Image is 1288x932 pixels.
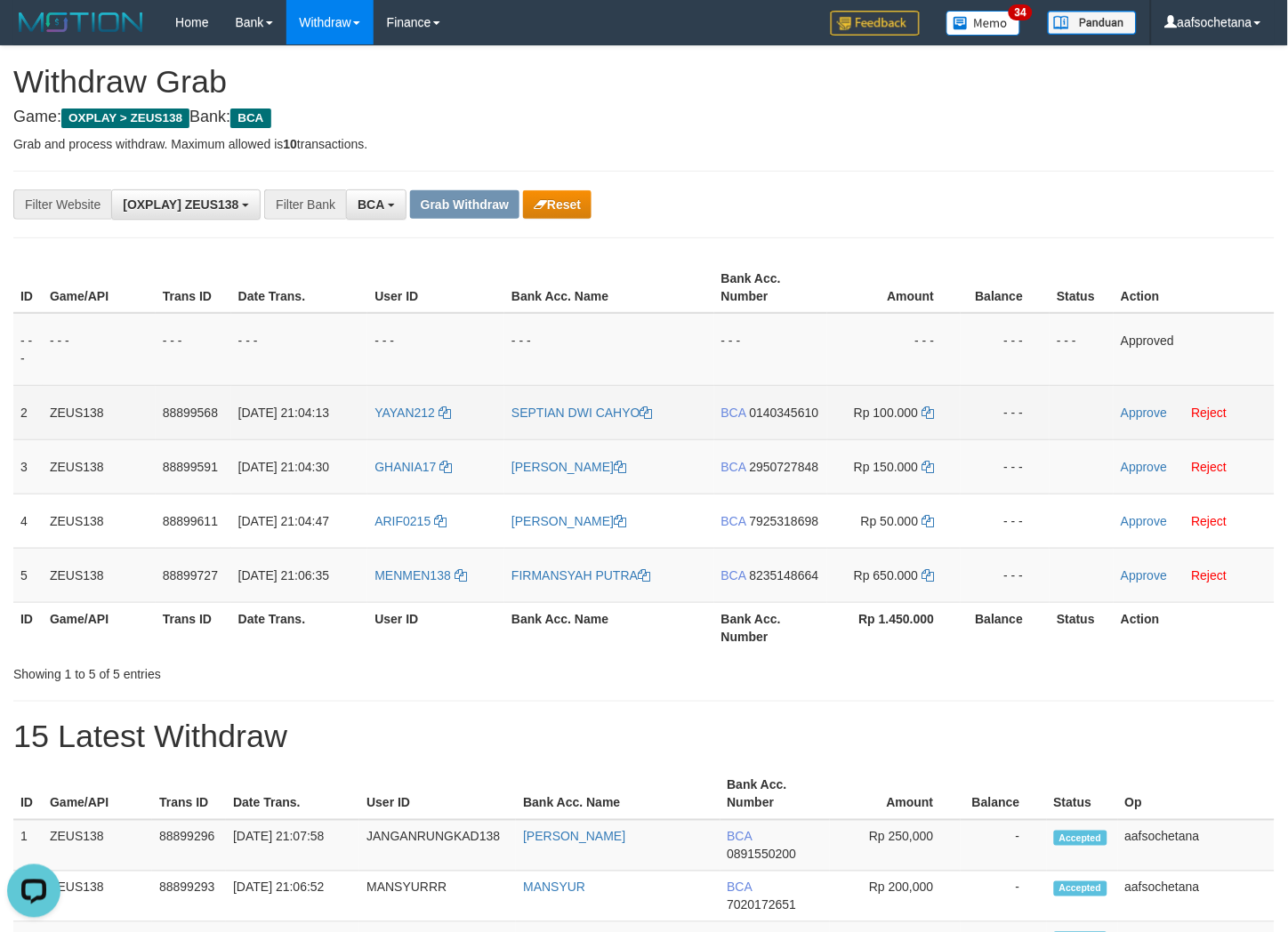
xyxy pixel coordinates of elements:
[238,514,329,528] span: [DATE] 21:04:47
[374,406,435,420] span: YAYAN212
[43,820,152,872] td: ZEUS138
[13,108,1275,126] h4: Game: Bank:
[523,830,625,844] a: [PERSON_NAME]
[961,602,1050,653] th: Balance
[511,406,653,420] a: SEPTIAN DWI CAHYO
[13,64,1275,100] h1: Withdraw Grab
[13,658,523,683] div: Showing 1 to 5 of 5 entries
[750,460,819,474] span: Copy 2950727848 to clipboard
[1054,881,1107,896] span: Accepted
[226,769,359,820] th: Date Trans.
[374,460,452,474] a: GHANIA17
[961,548,1050,602] td: - - -
[359,820,516,872] td: JANGANRUNGKAD138
[922,460,934,474] a: Copy 150000 to clipboard
[504,262,714,313] th: Bank Acc. Name
[374,460,436,474] span: GHANIA17
[504,313,714,386] td: - - -
[961,494,1050,548] td: - - -
[359,872,516,922] td: MANSYURRR
[367,313,504,386] td: - - -
[163,514,218,528] span: 88899611
[511,568,650,582] a: FIRMANSYAH PUTRA
[961,820,1047,872] td: -
[854,568,918,582] span: Rp 650.000
[264,189,346,220] div: Filter Bank
[43,439,156,494] td: ZEUS138
[13,262,43,313] th: ID
[43,548,156,602] td: ZEUS138
[922,514,934,528] a: Copy 50000 to clipboard
[504,602,714,653] th: Bank Acc. Name
[238,406,329,420] span: [DATE] 21:04:13
[1121,406,1167,420] a: Approve
[1192,406,1228,420] a: Reject
[720,769,830,820] th: Bank Acc. Number
[1050,313,1114,386] td: - - -
[43,385,156,439] td: ZEUS138
[43,494,156,548] td: ZEUS138
[961,313,1050,386] td: - - -
[1118,820,1275,872] td: aafsochetana
[1121,514,1167,528] a: Approve
[1192,460,1228,474] a: Reject
[714,262,827,313] th: Bank Acc. Number
[961,385,1050,439] td: - - -
[750,568,819,582] span: Copy 8235148664 to clipboard
[111,189,261,220] button: [OXPLAY] ZEUS138
[714,313,827,386] td: - - -
[1192,514,1228,528] a: Reject
[523,190,592,219] button: Reset
[156,602,231,653] th: Trans ID
[831,11,920,36] img: Feedback.jpg
[374,568,451,582] span: MENMEN138
[13,769,43,820] th: ID
[43,872,152,922] td: ZEUS138
[13,189,111,220] div: Filter Website
[374,514,447,528] a: ARIF0215
[13,9,149,36] img: MOTION_logo.png
[1118,769,1275,820] th: Op
[1050,602,1114,653] th: Status
[1050,262,1114,313] th: Status
[13,719,1275,755] h1: 15 Latest Withdraw
[1121,460,1167,474] a: Approve
[961,769,1047,820] th: Balance
[43,769,152,820] th: Game/API
[43,602,156,653] th: Game/API
[163,406,218,420] span: 88899568
[367,602,504,653] th: User ID
[728,848,797,862] span: Copy 0891550200 to clipboard
[374,568,466,582] a: MENMEN138
[346,189,407,220] button: BCA
[374,514,431,528] span: ARIF0215
[13,602,43,653] th: ID
[721,406,746,420] span: BCA
[13,313,43,386] td: - - -
[516,769,720,820] th: Bank Acc. Name
[231,313,368,386] td: - - -
[367,262,504,313] th: User ID
[750,514,819,528] span: Copy 7925318698 to clipboard
[854,460,918,474] span: Rp 150.000
[156,262,231,313] th: Trans ID
[1118,872,1275,922] td: aafsochetana
[511,514,626,528] a: [PERSON_NAME]
[827,602,962,653] th: Rp 1.450.000
[1192,568,1228,582] a: Reject
[374,406,451,420] a: YAYAN212
[359,769,516,820] th: User ID
[827,313,962,386] td: - - -
[61,108,189,128] span: OXPLAY > ZEUS138
[1114,313,1275,386] td: Approved
[830,872,961,922] td: Rp 200,000
[961,439,1050,494] td: - - -
[1114,602,1275,653] th: Action
[523,880,585,895] a: MANSYUR
[750,406,819,420] span: Copy 0140345610 to clipboard
[358,197,384,212] span: BCA
[1047,769,1118,820] th: Status
[238,568,329,582] span: [DATE] 21:06:35
[226,820,359,872] td: [DATE] 21:07:58
[152,820,226,872] td: 88899296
